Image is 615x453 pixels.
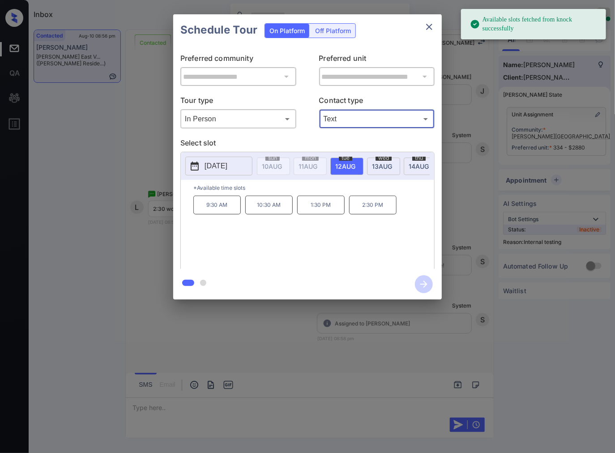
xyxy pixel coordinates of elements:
[180,53,296,67] p: Preferred community
[297,196,345,214] p: 1:30 PM
[330,158,363,175] div: date-select
[335,162,355,170] span: 12 AUG
[193,180,434,196] p: *Available time slots
[367,158,400,175] div: date-select
[205,161,227,171] p: [DATE]
[321,111,433,126] div: Text
[420,18,438,36] button: close
[319,95,435,109] p: Contact type
[183,111,294,126] div: In Person
[265,24,309,38] div: On Platform
[245,196,293,214] p: 10:30 AM
[409,162,429,170] span: 14 AUG
[185,157,252,175] button: [DATE]
[470,12,599,37] div: Available slots fetched from knock successfully
[311,24,355,38] div: Off Platform
[412,155,426,161] span: thu
[173,14,265,46] h2: Schedule Tour
[410,273,438,296] button: btn-next
[180,95,296,109] p: Tour type
[339,155,352,161] span: tue
[404,158,437,175] div: date-select
[372,162,392,170] span: 13 AUG
[319,53,435,67] p: Preferred unit
[376,155,392,161] span: wed
[180,137,435,152] p: Select slot
[349,196,397,214] p: 2:30 PM
[193,196,241,214] p: 9:30 AM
